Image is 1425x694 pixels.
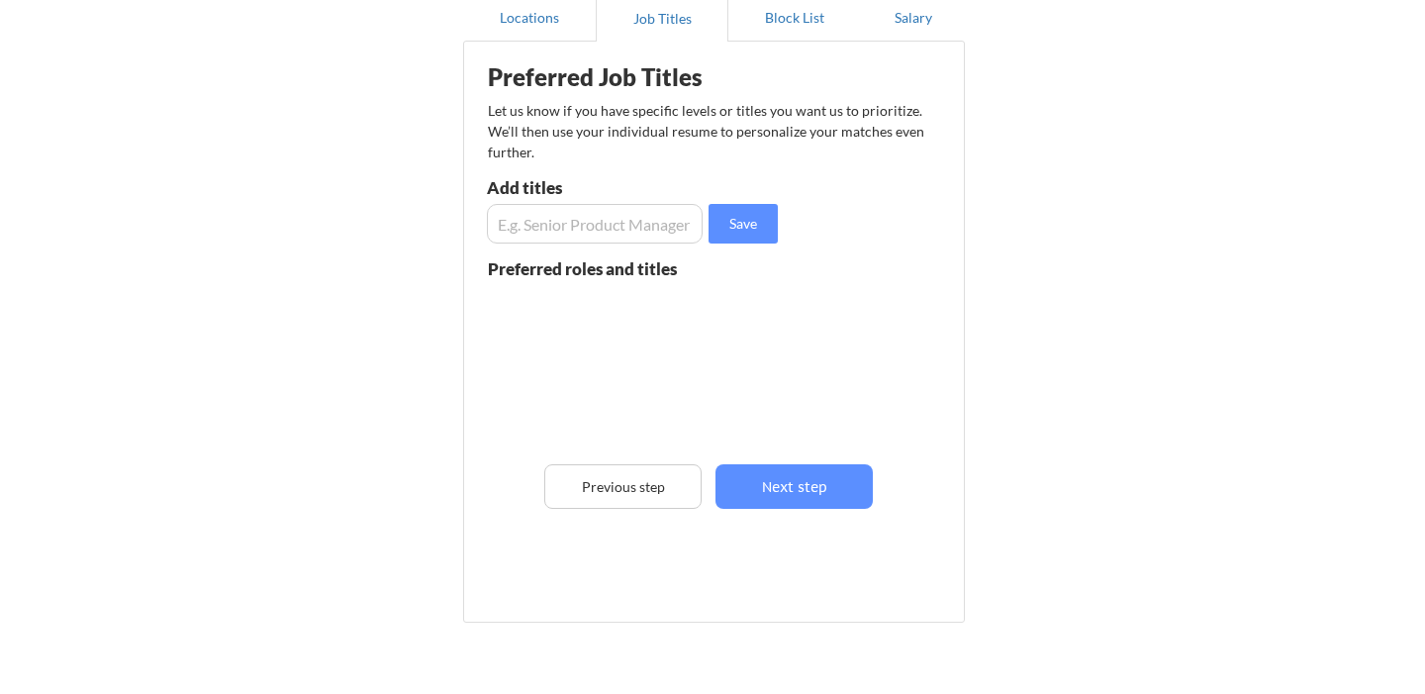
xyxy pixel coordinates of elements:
div: Add titles [487,179,698,196]
button: Save [709,204,778,244]
div: Preferred roles and titles [488,260,702,277]
button: Next step [715,464,873,509]
div: Let us know if you have specific levels or titles you want us to prioritize. We’ll then use your ... [488,100,926,162]
div: Preferred Job Titles [488,65,737,89]
input: E.g. Senior Product Manager [487,204,703,244]
button: Previous step [544,464,702,509]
